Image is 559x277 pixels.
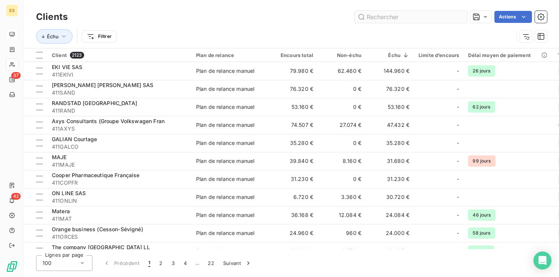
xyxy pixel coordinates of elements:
[322,52,361,58] div: Non-échu
[270,188,318,206] td: 6.720 €
[418,52,459,58] div: Limite d’encours
[318,62,366,80] td: 62.460 €
[366,152,414,170] td: 31.680 €
[196,229,254,237] div: Plan de relance manuel
[270,116,318,134] td: 74.507 €
[196,247,254,255] div: Plan de relance manuel
[457,121,459,129] span: -
[366,188,414,206] td: 30.720 €
[468,245,494,257] span: 21 jours
[196,85,254,93] div: Plan de relance manuel
[270,134,318,152] td: 35.280 €
[366,206,414,224] td: 24.084 €
[318,242,366,260] td: 8.578 €
[52,71,187,78] span: 411EKIVI
[52,143,187,151] span: 411GALCO
[274,52,313,58] div: Encours total
[270,224,318,242] td: 24.960 €
[11,72,21,79] span: 37
[52,226,143,232] span: Orange business (Cesson-Sévigné)
[167,255,179,271] button: 3
[196,121,254,129] div: Plan de relance manuel
[52,208,70,214] span: Matera
[70,52,84,59] span: 2123
[270,242,318,260] td: 19.380 €
[82,30,116,42] button: Filtrer
[366,116,414,134] td: 47.432 €
[52,107,187,114] span: 411RAND
[52,215,187,223] span: 411MAT
[366,224,414,242] td: 24.000 €
[457,229,459,237] span: -
[191,257,203,269] span: …
[196,157,254,165] div: Plan de relance manuel
[196,175,254,183] div: Plan de relance manuel
[196,52,265,58] div: Plan de relance
[318,98,366,116] td: 0 €
[457,139,459,147] span: -
[52,100,137,106] span: RANDSTAD [GEOGRAPHIC_DATA]
[468,209,495,221] span: 46 jours
[468,52,548,58] div: Délai moyen de paiement
[366,80,414,98] td: 76.320 €
[52,161,187,169] span: 411MAJE
[457,67,459,75] span: -
[98,255,144,271] button: Précédent
[318,80,366,98] td: 0 €
[36,29,73,44] button: Échu
[52,118,165,124] span: Axys Consultants (Groupe Volkswagen Fran
[270,80,318,98] td: 76.320 €
[148,259,150,267] span: 1
[52,82,154,88] span: [PERSON_NAME] [PERSON_NAME] SAS
[36,10,68,24] h3: Clients
[270,152,318,170] td: 39.840 €
[318,134,366,152] td: 0 €
[468,227,495,239] span: 58 jours
[366,170,414,188] td: 31.230 €
[52,179,187,187] span: 411COPFR
[494,11,532,23] button: Actions
[52,136,97,142] span: GALIAN Courtage
[366,62,414,80] td: 144.960 €
[318,170,366,188] td: 0 €
[366,242,414,260] td: 23.087 €
[457,211,459,219] span: -
[366,98,414,116] td: 53.160 €
[457,193,459,201] span: -
[533,251,551,269] div: Open Intercom Messenger
[11,193,21,200] span: 42
[457,247,459,255] span: -
[355,11,467,23] input: Rechercher
[52,197,187,205] span: 411ONLIN
[468,101,495,113] span: 62 jours
[270,98,318,116] td: 53.160 €
[457,103,459,111] span: -
[203,255,219,271] button: 22
[144,255,155,271] button: 1
[196,211,254,219] div: Plan de relance manuel
[52,172,140,178] span: Cooper Pharmaceutique Française
[52,233,187,241] span: 411ORCES
[179,255,191,271] button: 4
[318,152,366,170] td: 8.160 €
[52,244,150,250] span: The company [GEOGRAPHIC_DATA] LL
[318,116,366,134] td: 27.074 €
[52,89,187,96] span: 411SAND
[468,155,495,167] span: 99 jours
[155,255,167,271] button: 2
[270,206,318,224] td: 36.168 €
[219,255,257,271] button: Suivant
[468,65,495,77] span: 26 jours
[196,193,254,201] div: Plan de relance manuel
[196,67,254,75] div: Plan de relance manuel
[318,188,366,206] td: 3.360 €
[52,125,187,132] span: 411AXYS
[47,33,59,39] span: Échu
[318,224,366,242] td: 960 €
[6,260,18,272] img: Logo LeanPay
[52,190,86,196] span: ON LINE SAS
[457,85,459,93] span: -
[196,139,254,147] div: Plan de relance manuel
[270,170,318,188] td: 31.230 €
[370,52,409,58] div: Échu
